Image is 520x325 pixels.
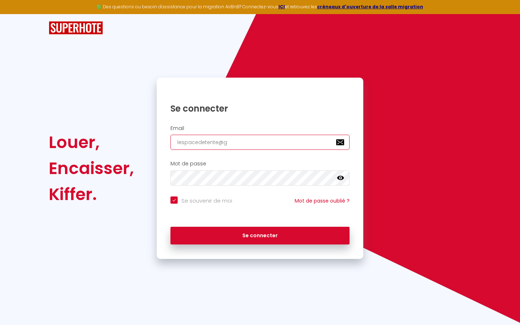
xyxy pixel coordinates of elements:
[49,129,134,155] div: Louer,
[170,135,350,150] input: Ton Email
[295,197,350,204] a: Mot de passe oublié ?
[6,3,27,25] button: Ouvrir le widget de chat LiveChat
[317,4,423,10] a: créneaux d'ouverture de la salle migration
[49,21,103,35] img: SuperHote logo
[49,181,134,207] div: Kiffer.
[49,155,134,181] div: Encaisser,
[170,125,350,131] h2: Email
[170,161,350,167] h2: Mot de passe
[170,103,350,114] h1: Se connecter
[278,4,285,10] a: ICI
[170,227,350,245] button: Se connecter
